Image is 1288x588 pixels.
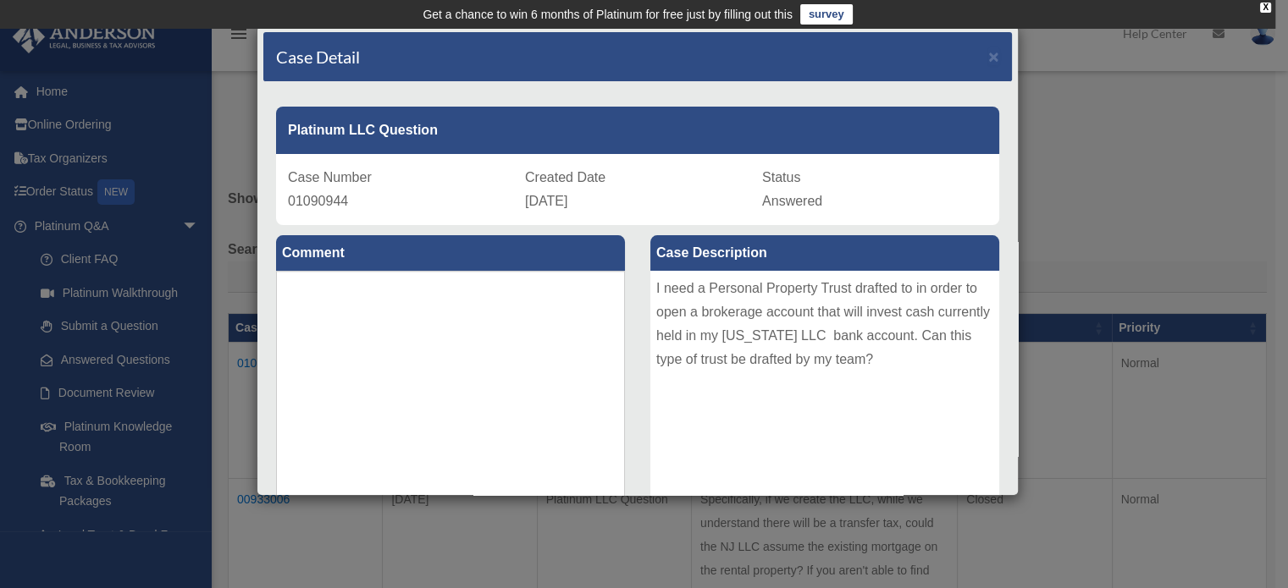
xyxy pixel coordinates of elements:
[650,271,999,525] div: I need a Personal Property Trust drafted to in order to open a brokerage account that will invest...
[762,194,822,208] span: Answered
[288,194,348,208] span: 01090944
[650,235,999,271] label: Case Description
[423,4,793,25] div: Get a chance to win 6 months of Platinum for free just by filling out this
[525,194,567,208] span: [DATE]
[1260,3,1271,13] div: close
[525,170,605,184] span: Created Date
[800,4,853,25] a: survey
[988,47,999,66] span: ×
[762,170,800,184] span: Status
[276,107,999,154] div: Platinum LLC Question
[276,235,625,271] label: Comment
[988,47,999,65] button: Close
[276,45,360,69] h4: Case Detail
[288,170,372,184] span: Case Number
